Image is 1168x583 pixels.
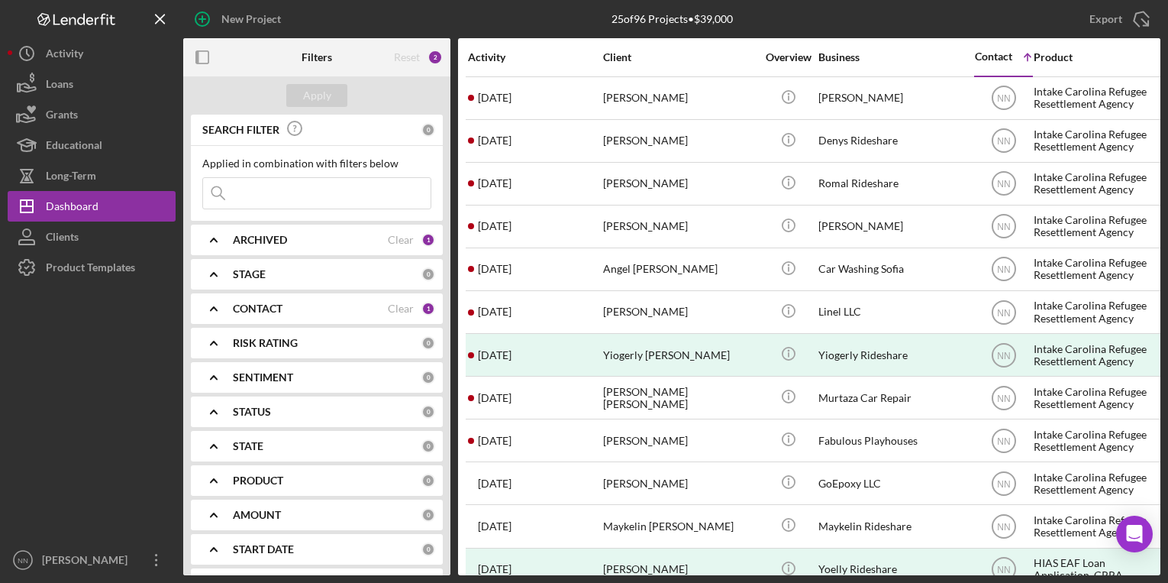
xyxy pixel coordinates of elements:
[46,191,98,225] div: Dashboard
[286,84,347,107] button: Apply
[303,84,331,107] div: Apply
[603,377,756,418] div: [PERSON_NAME] [PERSON_NAME]
[478,478,511,490] time: 2025-01-14 20:53
[233,543,294,555] b: START DATE
[478,263,511,275] time: 2024-10-24 14:28
[46,99,78,134] div: Grants
[8,130,176,160] button: Educational
[46,252,135,287] div: Product Templates
[421,302,435,316] div: 1
[18,556,28,565] text: NN
[997,307,1010,318] text: NN
[818,292,971,332] div: Linel LLC
[603,51,756,63] div: Client
[202,157,431,170] div: Applied in combination with filters below
[478,92,511,104] time: 2024-10-03 20:37
[603,206,756,247] div: [PERSON_NAME]
[760,51,817,63] div: Overview
[421,474,435,487] div: 0
[818,377,971,418] div: Murtaza Car Repair
[603,463,756,504] div: [PERSON_NAME]
[603,335,756,375] div: Yiogerly [PERSON_NAME]
[997,393,1010,403] text: NN
[997,136,1010,147] text: NN
[818,335,971,375] div: Yiogerly Rideshare
[38,545,137,579] div: [PERSON_NAME]
[975,50,1012,63] div: Contact
[202,124,279,136] b: SEARCH FILTER
[233,474,283,487] b: PRODUCT
[478,392,511,404] time: 2024-12-04 15:17
[8,222,176,252] button: Clients
[603,78,756,118] div: [PERSON_NAME]
[478,177,511,189] time: 2024-10-22 14:30
[997,436,1010,446] text: NN
[478,563,511,575] time: 2025-08-05 22:35
[603,420,756,461] div: [PERSON_NAME]
[603,164,756,204] div: [PERSON_NAME]
[183,4,296,34] button: New Project
[818,463,971,504] div: GoEpoxy LLC
[221,4,281,34] div: New Project
[46,69,73,103] div: Loans
[478,349,511,361] time: 2024-11-25 16:16
[1089,4,1122,34] div: Export
[233,371,293,384] b: SENTIMENT
[46,38,83,73] div: Activity
[818,78,971,118] div: [PERSON_NAME]
[428,50,443,65] div: 2
[302,51,332,63] b: Filters
[8,191,176,222] button: Dashboard
[611,13,733,25] div: 25 of 96 Projects • $39,000
[46,222,79,256] div: Clients
[8,38,176,69] button: Activity
[997,565,1010,575] text: NN
[818,420,971,461] div: Fabulous Playhouses
[421,233,435,247] div: 1
[603,506,756,546] div: Maykelin [PERSON_NAME]
[233,509,281,521] b: AMOUNT
[233,303,282,315] b: CONTACT
[8,160,176,191] button: Long-Term
[46,130,102,164] div: Educational
[997,522,1010,533] text: NN
[818,206,971,247] div: [PERSON_NAME]
[1116,516,1153,552] div: Open Intercom Messenger
[388,234,414,246] div: Clear
[233,268,266,280] b: STAGE
[1074,4,1160,34] button: Export
[8,545,176,575] button: NN[PERSON_NAME]
[421,543,435,556] div: 0
[46,160,96,195] div: Long-Term
[8,252,176,283] button: Product Templates
[603,121,756,161] div: [PERSON_NAME]
[478,520,511,533] time: 2025-02-14 16:11
[233,337,298,349] b: RISK RATING
[394,51,420,63] div: Reset
[997,93,1010,104] text: NN
[478,134,511,147] time: 2024-10-15 19:55
[818,249,971,290] div: Car Washing Sofia
[997,179,1010,189] text: NN
[233,234,287,246] b: ARCHIVED
[818,164,971,204] div: Romal Rideshare
[8,69,176,99] button: Loans
[478,306,511,318] time: 2024-11-30 16:50
[421,371,435,384] div: 0
[421,267,435,281] div: 0
[818,51,971,63] div: Business
[818,121,971,161] div: Denys Rideshare
[997,222,1010,232] text: NN
[603,292,756,332] div: [PERSON_NAME]
[233,440,263,452] b: STATE
[997,478,1010,489] text: NN
[421,405,435,419] div: 0
[8,99,176,130] button: Grants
